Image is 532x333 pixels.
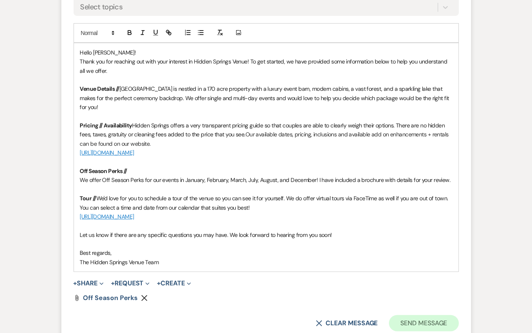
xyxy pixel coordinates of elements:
[111,280,115,287] span: +
[80,195,96,202] strong: Tour //
[316,320,378,326] button: Clear message
[157,280,161,287] span: +
[80,2,123,13] div: Select topics
[80,231,332,239] span: Let us know if there are any specific questions you may have. We look forward to hearing from you...
[80,49,136,56] span: Hello [PERSON_NAME]!
[80,213,134,220] a: [URL][DOMAIN_NAME]
[80,85,451,111] span: [GEOGRAPHIC_DATA] is nestled in a 170 acre property with a luxury event barn, modern cabins, a va...
[111,280,150,287] button: Request
[80,149,134,156] a: [URL][DOMAIN_NAME]
[80,167,127,175] strong: Off Season Perks //
[83,295,138,301] a: Off Season Perks
[80,58,449,74] span: Thank you for reaching out with your interest in Hidden Springs Venue! To get started, we have pr...
[389,315,458,331] button: Send Message
[80,121,452,148] p: Our available dates, pricing, inclusions and available add on enhancements + rentals can be found...
[80,259,159,266] span: The Hidden Springs Venue Team
[80,195,449,211] span: We'd love for you to schedule a tour of the venue so you can see it for yourself. We do offer vir...
[83,294,138,302] span: Off Season Perks
[74,280,104,287] button: Share
[80,176,451,184] span: We offer Off Season Perks for our events in January, February, March, July, August, and December!...
[80,122,132,129] strong: Pricing // Availability
[80,85,119,92] strong: Venue Details //
[80,122,446,138] span: Hidden Springs offers a very transparent pricing guide so that couples are able to clearly weigh ...
[74,280,77,287] span: +
[80,249,112,256] span: Best regards,
[157,280,191,287] button: Create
